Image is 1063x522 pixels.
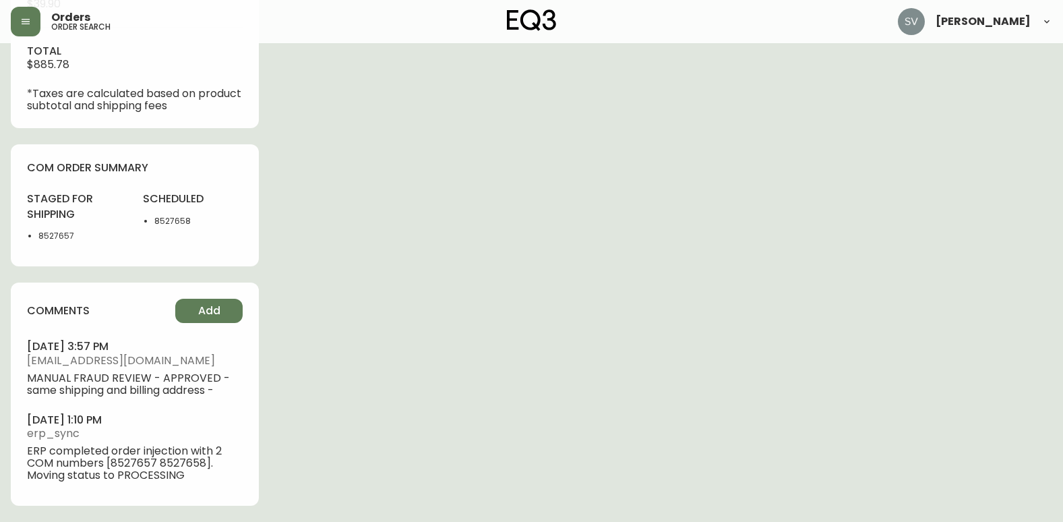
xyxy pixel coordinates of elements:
span: $885.78 [27,57,69,72]
h4: comments [27,303,90,318]
span: erp_sync [27,428,243,440]
button: Add [175,299,243,323]
h4: [DATE] 1:10 pm [27,413,243,428]
span: Orders [51,12,90,23]
li: 8527658 [154,215,243,227]
h4: total [27,44,243,59]
img: logo [507,9,557,31]
h4: staged for shipping [27,192,127,222]
h4: scheduled [143,192,243,206]
p: *Taxes are calculated based on product subtotal and shipping fees [27,88,243,112]
h4: [DATE] 3:57 pm [27,339,243,354]
h5: order search [51,23,111,31]
h4: com order summary [27,161,243,175]
span: ERP completed order injection with 2 COM numbers [8527657 8527658]. Moving status to PROCESSING [27,445,243,482]
span: Add [198,303,220,318]
img: 0ef69294c49e88f033bcbeb13310b844 [898,8,925,35]
span: [EMAIL_ADDRESS][DOMAIN_NAME] [27,355,243,367]
li: 8527657 [38,230,127,242]
span: [PERSON_NAME] [936,16,1031,27]
span: MANUAL FRAUD REVIEW - APPROVED - same shipping and billing address - [27,372,243,397]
